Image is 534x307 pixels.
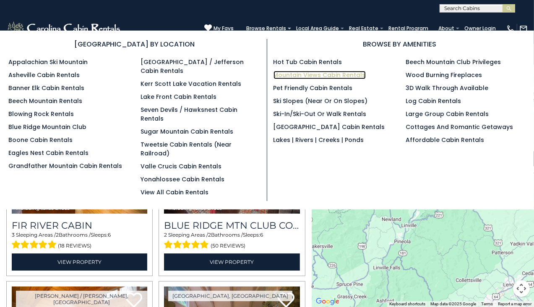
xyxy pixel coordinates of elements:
span: 6 [260,232,263,238]
a: Yonahlossee Cabin Rentals [141,175,224,183]
h3: BROWSE BY AMENITIES [274,39,526,49]
button: Keyboard shortcuts [389,301,425,307]
button: Map camera controls [513,280,530,297]
a: View All Cabin Rentals [141,188,208,196]
a: [GEOGRAPHIC_DATA] Cabin Rentals [274,123,385,131]
span: 2 [164,232,167,238]
a: Terms (opens in new tab) [481,302,493,306]
a: Owner Login [460,23,500,34]
span: including taxes & fees [168,205,222,211]
a: My Favs [204,24,234,33]
a: Asheville Cabin Rentals [8,71,80,79]
a: Lakes | Rivers | Creeks | Ponds [274,136,364,144]
a: [GEOGRAPHIC_DATA] / Jefferson Cabin Rentals [141,58,244,75]
a: About [434,23,458,34]
img: Google [314,296,341,307]
a: Eagles Nest Cabin Rentals [8,149,89,157]
a: Affordable Cabin Rentals [406,136,484,144]
a: Open this area in Google Maps (opens a new window) [314,296,341,307]
img: White-1-2.png [6,20,122,37]
a: Log Cabin Rentals [406,97,461,105]
a: View Property [164,253,300,271]
a: Ski-in/Ski-Out or Walk Rentals [274,110,367,118]
a: Rental Program [384,23,432,34]
span: (50 reviews) [211,240,245,251]
a: Ski Slopes (Near or On Slopes) [274,97,368,105]
span: My Favs [214,25,234,32]
span: 6 [108,232,111,238]
a: Hot Tub Cabin Rentals [274,58,342,66]
a: Grandfather Mountain Cabin Rentals [8,162,122,170]
a: View Property [12,253,147,271]
a: Blue Ridge Mtn Club Condo C-303 [164,220,300,231]
a: Browse Rentals [242,23,290,34]
img: phone-regular-white.png [506,24,515,33]
h3: [GEOGRAPHIC_DATA] BY LOCATION [8,39,260,49]
a: Seven Devils / Hawksnest Cabin Rentals [141,106,237,123]
span: Map data ©2025 Google [430,302,476,306]
a: Cottages and Romantic Getaways [406,123,513,131]
span: 2 [208,232,211,238]
a: Beech Mountain Rentals [8,97,82,105]
a: Appalachian Ski Mountain [8,58,88,66]
a: Blue Ridge Mountain Club [8,123,86,131]
a: Banner Elk Cabin Rentals [8,84,84,92]
a: Real Estate [345,23,383,34]
a: Kerr Scott Lake Vacation Rentals [141,80,241,88]
a: Beech Mountain Club Privileges [406,58,501,66]
a: Pet Friendly Cabin Rentals [274,84,353,92]
a: Mountain Views Cabin Rentals [274,71,366,79]
a: Blowing Rock Rentals [8,110,74,118]
div: Sleeping Areas / Bathrooms / Sleeps: [164,231,300,251]
a: Tweetsie Cabin Rentals (Near Railroad) [141,140,232,157]
a: Large Group Cabin Rentals [406,110,489,118]
span: 3 [12,232,15,238]
a: Lake Front Cabin Rentals [141,93,216,101]
a: Boone Cabin Rentals [8,136,73,144]
div: Sleeping Areas / Bathrooms / Sleeps: [12,231,147,251]
a: Wood Burning Fireplaces [406,71,482,79]
a: [GEOGRAPHIC_DATA], [GEOGRAPHIC_DATA] [168,291,292,301]
span: including taxes & fees [16,205,70,211]
a: 3D Walk Through Available [406,84,488,92]
span: 2 [56,232,59,238]
img: mail-regular-white.png [519,24,528,33]
span: (18 reviews) [58,240,92,251]
a: Local Area Guide [292,23,343,34]
a: Sugar Mountain Cabin Rentals [141,127,233,136]
a: Fir River Cabin [12,220,147,231]
a: Valle Crucis Cabin Rentals [141,162,221,170]
a: Report a map error [498,302,531,306]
